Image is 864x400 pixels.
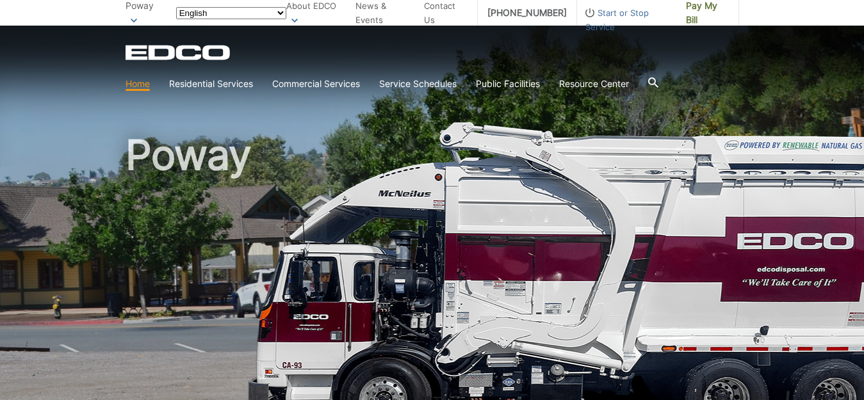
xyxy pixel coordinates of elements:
a: Service Schedules [379,77,457,91]
a: Resource Center [559,77,629,91]
a: Commercial Services [272,77,360,91]
a: EDCD logo. Return to the homepage. [126,45,232,60]
a: Public Facilities [476,77,540,91]
a: Residential Services [169,77,253,91]
select: Select a language [176,7,286,19]
a: Home [126,77,150,91]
